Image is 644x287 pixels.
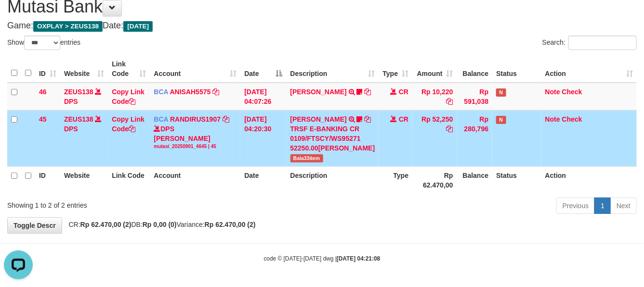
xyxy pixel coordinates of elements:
th: Status [492,55,541,83]
th: Status [492,166,541,194]
th: Description: activate to sort column ascending [287,55,379,83]
a: ZEUS138 [64,88,93,96]
a: RANDIRUS1907 [170,115,221,123]
a: Copy ANISAH5575 to clipboard [212,88,219,96]
a: Toggle Descr [7,217,62,234]
th: Website [60,166,108,194]
div: Showing 1 to 2 of 2 entries [7,197,261,210]
a: Note [545,88,560,96]
span: Bala33item [290,154,323,162]
strong: Rp 0,00 (0) [143,221,177,228]
small: code © [DATE]-[DATE] dwg | [264,255,381,262]
span: CR: DB: Variance: [64,221,256,228]
th: ID: activate to sort column ascending [35,55,60,83]
strong: Rp 62.470,00 (2) [80,221,131,228]
td: Rp 52,250 [412,110,457,166]
td: DPS [60,83,108,111]
select: Showentries [24,36,60,50]
span: 46 [39,88,47,96]
span: Has Note [496,116,506,124]
span: BCA [154,88,168,96]
th: Rp 62.470,00 [412,166,457,194]
strong: [DATE] 04:21:08 [337,255,380,262]
th: Description [287,166,379,194]
td: Rp 591,038 [457,83,493,111]
a: Copy RANDIRUS1907 to clipboard [223,115,229,123]
th: Balance [457,55,493,83]
a: Note [545,115,560,123]
h4: Game: Date: [7,21,637,31]
a: [PERSON_NAME] [290,88,347,96]
a: Copy Link Code [112,88,145,105]
span: OXPLAY > ZEUS138 [33,21,103,32]
th: Amount: activate to sort column ascending [412,55,457,83]
td: Rp 280,796 [457,110,493,166]
span: CR [399,88,408,96]
td: DPS [60,110,108,166]
strong: Rp 62.470,00 (2) [205,221,256,228]
input: Search: [568,36,637,50]
a: Copy Link Code [112,115,145,133]
th: Website: activate to sort column ascending [60,55,108,83]
span: CR [399,115,408,123]
span: BCA [154,115,168,123]
a: ZEUS138 [64,115,93,123]
th: Type [379,166,412,194]
div: DPS [PERSON_NAME] [154,124,237,150]
label: Show entries [7,36,80,50]
th: Action [541,166,637,194]
td: [DATE] 04:20:30 [240,110,286,166]
label: Search: [542,36,637,50]
a: 1 [594,198,611,214]
a: Previous [556,198,595,214]
td: Rp 10,220 [412,83,457,111]
a: Check [562,115,582,123]
div: TRSF E-BANKING CR 0109/FTSCY/WS95271 52250.00[PERSON_NAME] [290,124,375,153]
th: Action: activate to sort column ascending [541,55,637,83]
td: [DATE] 04:07:26 [240,83,286,111]
th: Balance [457,166,493,194]
th: Type: activate to sort column ascending [379,55,412,83]
a: Check [562,88,582,96]
span: [DATE] [123,21,153,32]
a: Next [610,198,637,214]
th: Date: activate to sort column descending [240,55,286,83]
a: Copy TENNY SETIAWAN to clipboard [365,115,371,123]
a: [PERSON_NAME] [290,115,347,123]
th: ID [35,166,60,194]
a: Copy HASAN NUR YUNKA to clipboard [365,88,371,96]
button: Open LiveChat chat widget [4,4,33,33]
th: Account [150,166,240,194]
a: Copy Rp 10,220 to clipboard [447,98,453,105]
a: Copy Rp 52,250 to clipboard [447,125,453,133]
span: Has Note [496,88,506,97]
th: Link Code: activate to sort column ascending [108,55,150,83]
th: Date [240,166,286,194]
th: Account: activate to sort column ascending [150,55,240,83]
div: mutasi_20250901_4645 | 45 [154,143,237,150]
span: 45 [39,115,47,123]
a: ANISAH5575 [170,88,211,96]
th: Link Code [108,166,150,194]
